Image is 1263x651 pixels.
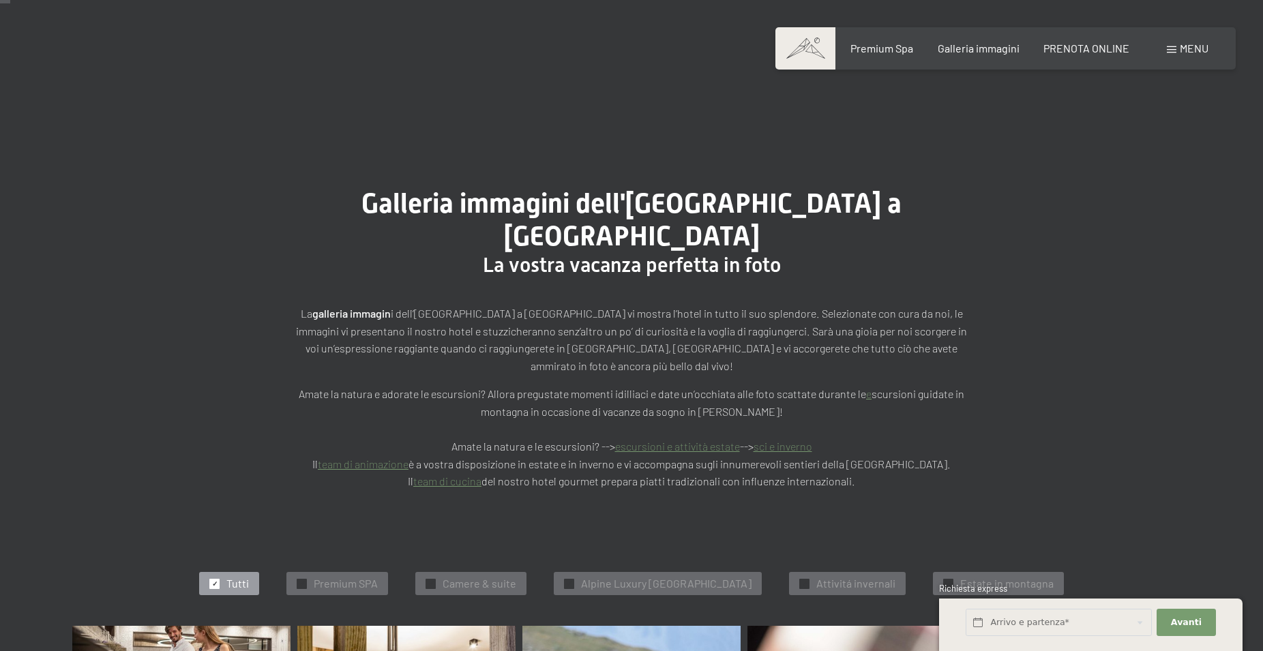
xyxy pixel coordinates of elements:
[413,474,481,487] a: team di cucina
[802,579,807,588] span: ✓
[866,387,872,400] a: e
[938,42,1020,55] a: Galleria immagini
[567,579,572,588] span: ✓
[312,307,391,320] strong: galleria immagin
[615,440,740,453] a: escursioni e attività estate
[428,579,434,588] span: ✓
[483,253,781,277] span: La vostra vacanza perfetta in foto
[212,579,218,588] span: ✓
[850,42,913,55] a: Premium Spa
[291,305,972,374] p: La i dell’[GEOGRAPHIC_DATA] a [GEOGRAPHIC_DATA] vi mostra l’hotel in tutto il suo splendore. Sele...
[226,576,249,591] span: Tutti
[816,576,895,591] span: Attivitá invernali
[960,576,1054,591] span: Estate in montagna
[1180,42,1208,55] span: Menu
[314,576,378,591] span: Premium SPA
[754,440,812,453] a: sci e inverno
[581,576,752,591] span: Alpine Luxury [GEOGRAPHIC_DATA]
[291,385,972,490] p: Amate la natura e adorate le escursioni? Allora pregustate momenti idilliaci e date un’occhiata a...
[318,457,408,470] a: team di animazione
[361,187,902,252] span: Galleria immagini dell'[GEOGRAPHIC_DATA] a [GEOGRAPHIC_DATA]
[1043,42,1129,55] a: PRENOTA ONLINE
[939,583,1007,594] span: Richiesta express
[299,579,305,588] span: ✓
[1171,616,1202,629] span: Avanti
[1157,609,1215,637] button: Avanti
[443,576,516,591] span: Camere & suite
[946,579,951,588] span: ✓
